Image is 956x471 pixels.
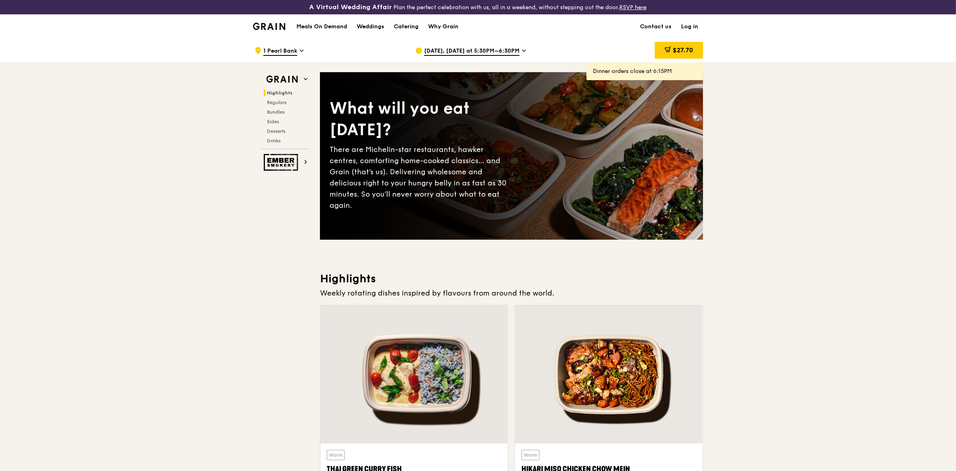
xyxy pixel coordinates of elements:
[296,23,347,31] h1: Meals On Demand
[267,138,280,144] span: Drinks
[264,154,300,171] img: Ember Smokery web logo
[267,90,292,96] span: Highlights
[620,4,647,11] a: RSVP here
[267,100,286,105] span: Regulars
[327,450,345,460] div: Warm
[423,15,463,39] a: Why Grain
[263,47,297,56] span: 1 Pearl Bank
[330,98,512,141] div: What will you eat [DATE]?
[267,128,285,134] span: Desserts
[428,15,458,39] div: Why Grain
[352,15,389,39] a: Weddings
[253,14,285,38] a: GrainGrain
[267,119,279,124] span: Sides
[357,15,384,39] div: Weddings
[673,46,693,54] span: $27.70
[676,15,703,39] a: Log in
[389,15,423,39] a: Catering
[267,109,284,115] span: Bundles
[424,47,519,56] span: [DATE], [DATE] at 5:30PM–6:30PM
[253,23,285,30] img: Grain
[521,450,539,460] div: Warm
[320,288,703,299] div: Weekly rotating dishes inspired by flavours from around the world.
[330,144,512,211] div: There are Michelin-star restaurants, hawker centres, comforting home-cooked classics… and Grain (...
[394,15,419,39] div: Catering
[310,3,392,11] h3: A Virtual Wedding Affair
[320,272,703,286] h3: Highlights
[264,72,300,87] img: Grain web logo
[635,15,676,39] a: Contact us
[593,67,697,75] div: Dinner orders close at 6:15PM
[248,3,708,11] div: Plan the perfect celebration with us, all in a weekend, without stepping out the door.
